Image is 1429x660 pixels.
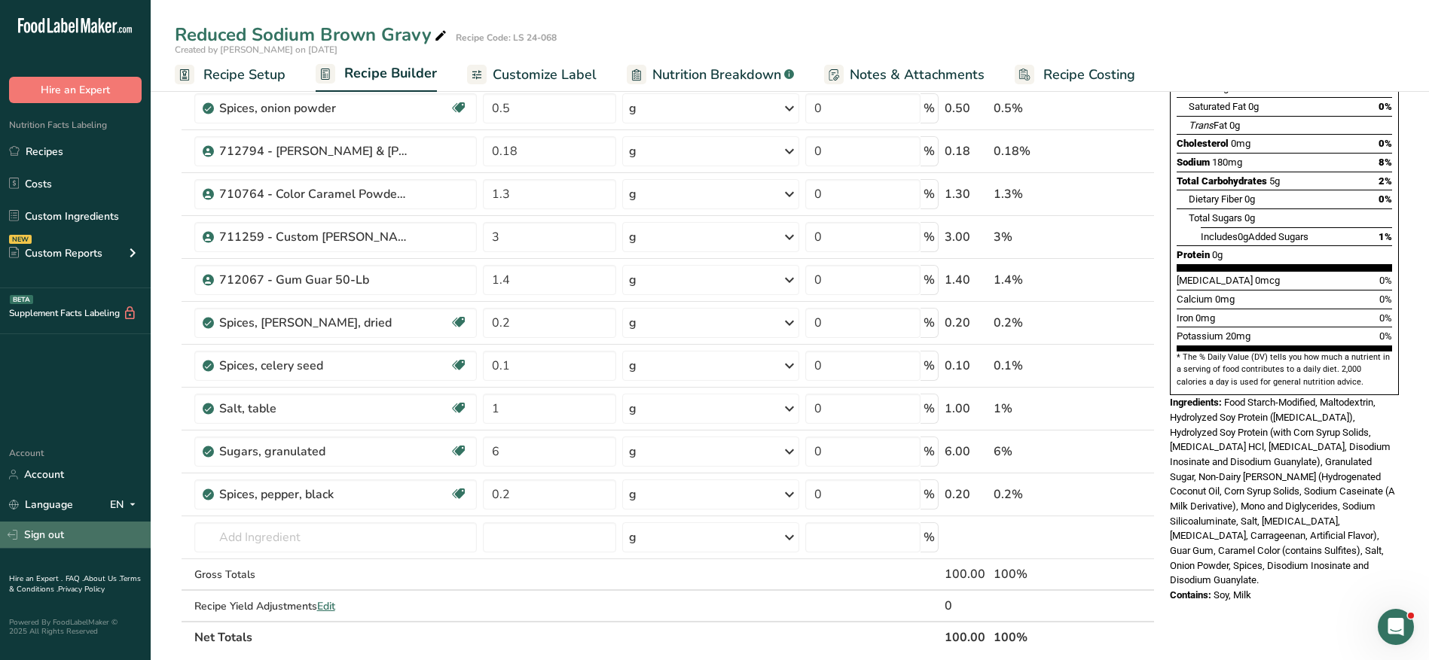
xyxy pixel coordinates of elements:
[1015,58,1135,92] a: Recipe Costing
[9,573,63,584] a: Hire an Expert .
[84,573,120,584] a: About Us .
[219,400,408,418] div: Salt, table
[991,621,1086,652] th: 100%
[194,567,477,582] div: Gross Totals
[994,99,1083,117] div: 0.5%
[1195,312,1215,324] span: 0mg
[219,185,408,203] div: 710764 - Color Caramel Powder 50-LB
[1177,175,1267,187] span: Total Carbohydrates
[1189,120,1227,131] span: Fat
[219,485,408,503] div: Spices, pepper, black
[9,491,73,518] a: Language
[1177,351,1392,388] section: * The % Daily Value (DV) tells you how much a nutrient in a serving of food contributes to a dail...
[1379,312,1392,324] span: 0%
[203,65,285,85] span: Recipe Setup
[850,65,985,85] span: Notes & Attachments
[994,443,1083,461] div: 6%
[493,65,597,85] span: Customize Label
[629,400,637,418] div: g
[1229,120,1240,131] span: 0g
[1379,275,1392,286] span: 0%
[945,271,988,289] div: 1.40
[994,228,1083,246] div: 3%
[945,228,988,246] div: 3.00
[9,77,142,103] button: Hire an Expert
[317,599,335,613] span: Edit
[219,228,408,246] div: 711259 - Custom [PERSON_NAME] 50215
[1238,231,1248,242] span: 0g
[1189,212,1242,224] span: Total Sugars
[219,142,408,160] div: 712794 - [PERSON_NAME] & [PERSON_NAME]
[58,584,105,595] a: Privacy Policy
[1177,312,1193,324] span: Iron
[1379,330,1392,342] span: 0%
[1231,138,1250,149] span: 0mg
[194,598,477,614] div: Recipe Yield Adjustments
[1177,249,1210,260] span: Protein
[629,357,637,375] div: g
[316,56,437,93] a: Recipe Builder
[1212,157,1242,168] span: 180mg
[1379,138,1392,149] span: 0%
[945,565,988,583] div: 100.00
[1248,101,1259,112] span: 0g
[652,65,781,85] span: Nutrition Breakdown
[1379,101,1392,112] span: 0%
[994,314,1083,332] div: 0.2%
[1177,138,1229,149] span: Cholesterol
[945,485,988,503] div: 0.20
[994,142,1083,160] div: 0.18%
[175,21,450,48] div: Reduced Sodium Brown Gravy
[627,58,794,92] a: Nutrition Breakdown
[1170,589,1211,601] span: Contains:
[1189,101,1246,112] span: Saturated Fat
[344,63,437,84] span: Recipe Builder
[994,400,1083,418] div: 1%
[1214,589,1251,601] span: Soy, Milk
[945,314,988,332] div: 0.20
[1189,193,1242,205] span: Dietary Fiber
[629,528,637,546] div: g
[994,485,1083,503] div: 0.2%
[629,228,637,246] div: g
[194,522,477,552] input: Add Ingredient
[66,573,84,584] a: FAQ .
[1177,294,1213,305] span: Calcium
[994,357,1083,375] div: 0.1%
[629,142,637,160] div: g
[1379,157,1392,168] span: 8%
[1244,193,1255,205] span: 0g
[1255,275,1280,286] span: 0mcg
[629,314,637,332] div: g
[1170,397,1222,408] span: Ingredients:
[945,99,988,117] div: 0.50
[1177,157,1210,168] span: Sodium
[945,185,988,203] div: 1.30
[9,235,32,244] div: NEW
[629,443,637,461] div: g
[1215,294,1235,305] span: 0mg
[467,58,597,92] a: Customize Label
[994,185,1083,203] div: 1.3%
[1212,249,1223,260] span: 0g
[945,142,988,160] div: 0.18
[945,443,988,461] div: 6.00
[824,58,985,92] a: Notes & Attachments
[1177,330,1223,342] span: Potassium
[1226,330,1250,342] span: 20mg
[1269,175,1280,187] span: 5g
[110,496,142,514] div: EN
[1379,193,1392,205] span: 0%
[175,44,337,56] span: Created by [PERSON_NAME] on [DATE]
[945,400,988,418] div: 1.00
[945,597,988,615] div: 0
[219,357,408,375] div: Spices, celery seed
[1201,231,1308,242] span: Includes Added Sugars
[994,271,1083,289] div: 1.4%
[945,357,988,375] div: 0.10
[629,185,637,203] div: g
[9,573,141,595] a: Terms & Conditions .
[994,565,1083,583] div: 100%
[9,245,102,261] div: Custom Reports
[9,618,142,636] div: Powered By FoodLabelMaker © 2025 All Rights Reserved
